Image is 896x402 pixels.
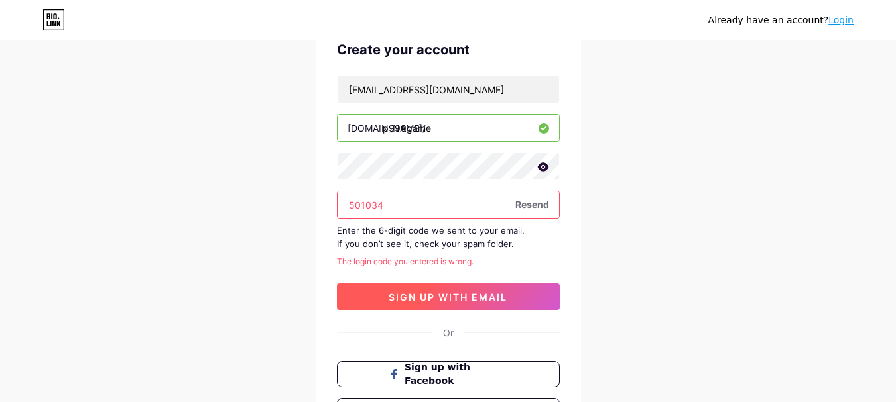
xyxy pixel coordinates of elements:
[405,360,507,388] span: Sign up with Facebook
[337,40,560,60] div: Create your account
[348,121,426,135] div: [DOMAIN_NAME]/
[338,76,559,103] input: Email
[389,291,507,303] span: sign up with email
[337,256,560,268] div: The login code you entered is wrong.
[443,326,454,340] div: Or
[338,191,559,218] input: Paste login code
[828,15,854,25] a: Login
[337,361,560,387] button: Sign up with Facebook
[338,115,559,141] input: username
[337,283,560,310] button: sign up with email
[515,197,549,211] span: Resend
[708,13,854,27] div: Already have an account?
[337,224,560,250] div: Enter the 6-digit code we sent to your email. If you don’t see it, check your spam folder.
